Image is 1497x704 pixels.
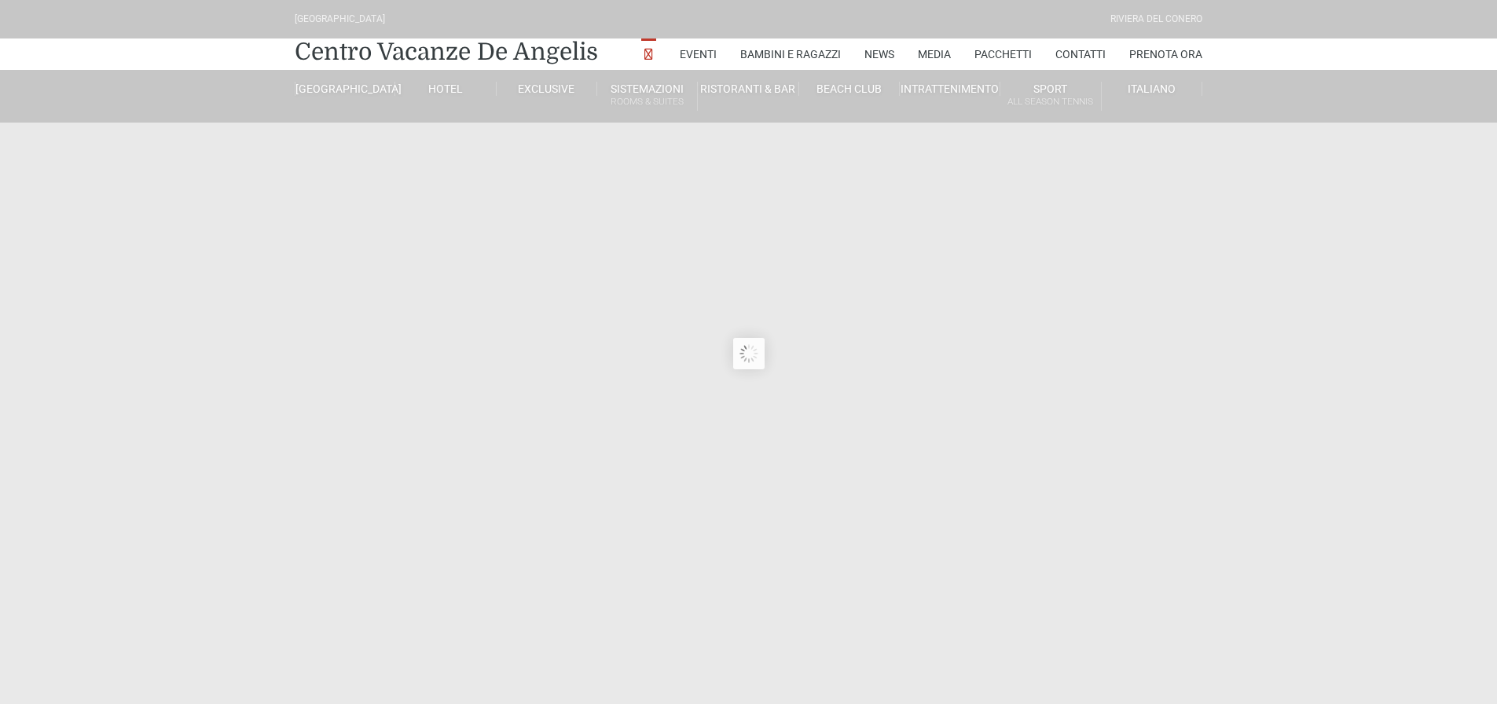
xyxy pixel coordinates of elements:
[1055,38,1106,70] a: Contatti
[1129,38,1202,70] a: Prenota Ora
[680,38,717,70] a: Eventi
[974,38,1032,70] a: Pacchetti
[900,82,1000,96] a: Intrattenimento
[698,82,798,96] a: Ristoranti & Bar
[295,12,385,27] div: [GEOGRAPHIC_DATA]
[740,38,841,70] a: Bambini e Ragazzi
[1128,82,1176,95] span: Italiano
[295,82,395,96] a: [GEOGRAPHIC_DATA]
[1000,94,1100,109] small: All Season Tennis
[918,38,951,70] a: Media
[597,82,698,111] a: SistemazioniRooms & Suites
[597,94,697,109] small: Rooms & Suites
[1110,12,1202,27] div: Riviera Del Conero
[395,82,496,96] a: Hotel
[497,82,597,96] a: Exclusive
[1000,82,1101,111] a: SportAll Season Tennis
[864,38,894,70] a: News
[1102,82,1202,96] a: Italiano
[295,36,598,68] a: Centro Vacanze De Angelis
[799,82,900,96] a: Beach Club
